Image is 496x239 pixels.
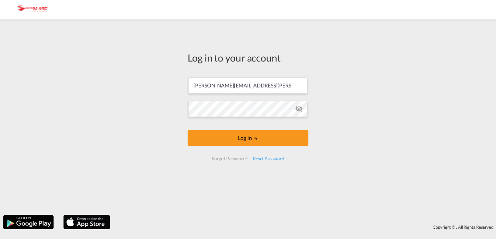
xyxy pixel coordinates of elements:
[188,51,308,64] div: Log in to your account
[209,153,250,165] div: Forgot Password?
[10,3,54,17] img: 8e012550a5d511efa1c51397e087f26b.png
[188,77,307,94] input: Enter email/phone number
[3,214,54,230] img: google.png
[63,214,111,230] img: apple.png
[295,105,303,113] md-icon: icon-eye-off
[113,222,496,233] div: Copyright © . All Rights Reserved
[250,153,287,165] div: Reset Password
[188,130,308,146] button: LOGIN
